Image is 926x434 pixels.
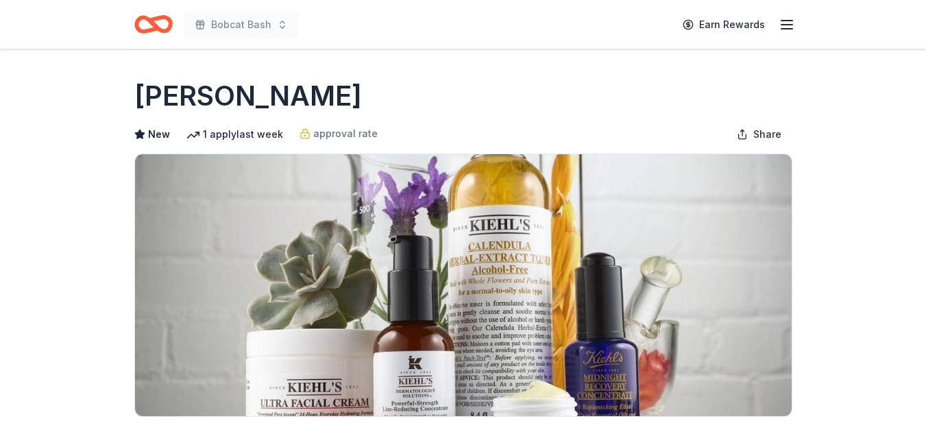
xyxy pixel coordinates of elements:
[300,125,378,142] a: approval rate
[211,16,271,33] span: Bobcat Bash
[186,126,283,143] div: 1 apply last week
[313,125,378,142] span: approval rate
[753,126,781,143] span: Share
[134,8,173,40] a: Home
[134,77,362,115] h1: [PERSON_NAME]
[184,11,299,38] button: Bobcat Bash
[726,121,792,148] button: Share
[135,154,792,416] img: Image for Kiehl's
[674,12,773,37] a: Earn Rewards
[148,126,170,143] span: New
